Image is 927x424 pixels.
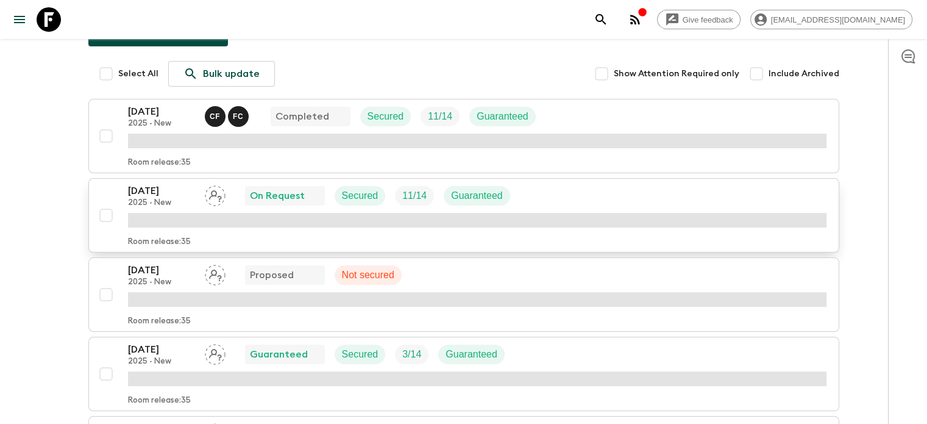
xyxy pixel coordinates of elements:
p: Room release: 35 [128,158,191,168]
p: [DATE] [128,263,195,278]
p: Not secured [342,268,394,282]
p: [DATE] [128,184,195,198]
span: Assign pack leader [205,268,226,278]
button: [DATE]2025 - NewClarissa Fusco, Felipe CavalcantiCompletedSecuredTrip FillGuaranteedRoom release:35 [88,99,839,173]
a: Bulk update [168,61,275,87]
p: Secured [368,109,404,124]
div: Secured [335,345,386,364]
div: Trip Fill [395,345,428,364]
p: Proposed [250,268,294,282]
p: Room release: 35 [128,237,191,247]
span: Include Archived [769,68,839,80]
p: Secured [342,189,378,203]
span: Show Attention Required only [614,68,739,80]
div: Trip Fill [395,186,434,206]
p: 2025 - New [128,198,195,208]
a: Give feedback [657,10,741,29]
div: [EMAIL_ADDRESS][DOMAIN_NAME] [750,10,912,29]
span: Clarissa Fusco, Felipe Cavalcanti [205,110,251,120]
p: 2025 - New [128,357,195,367]
p: 2025 - New [128,119,195,129]
p: 3 / 14 [402,347,421,362]
span: Select All [118,68,158,80]
span: Give feedback [676,15,740,24]
div: Not secured [335,265,402,285]
p: Guaranteed [250,347,308,362]
span: Assign pack leader [205,348,226,358]
p: 11 / 14 [402,189,427,203]
button: menu [7,7,32,32]
p: Completed [275,109,329,124]
p: [DATE] [128,104,195,119]
span: Assign pack leader [205,189,226,199]
p: Bulk update [203,66,260,81]
button: [DATE]2025 - NewAssign pack leaderProposedNot securedRoom release:35 [88,257,839,332]
button: [DATE]2025 - NewAssign pack leaderGuaranteedSecuredTrip FillGuaranteedRoom release:35 [88,337,839,411]
p: 2025 - New [128,278,195,287]
div: Trip Fill [421,107,460,126]
span: [EMAIL_ADDRESS][DOMAIN_NAME] [764,15,912,24]
p: Guaranteed [446,347,497,362]
p: 11 / 14 [428,109,452,124]
p: Guaranteed [451,189,503,203]
p: On Request [250,189,305,203]
div: Secured [360,107,411,126]
p: Room release: 35 [128,396,191,406]
p: Guaranteed [477,109,528,124]
button: [DATE]2025 - NewAssign pack leaderOn RequestSecuredTrip FillGuaranteedRoom release:35 [88,178,839,253]
button: search adventures [589,7,613,32]
p: [DATE] [128,342,195,357]
p: Secured [342,347,378,362]
p: Room release: 35 [128,317,191,326]
div: Secured [335,186,386,206]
